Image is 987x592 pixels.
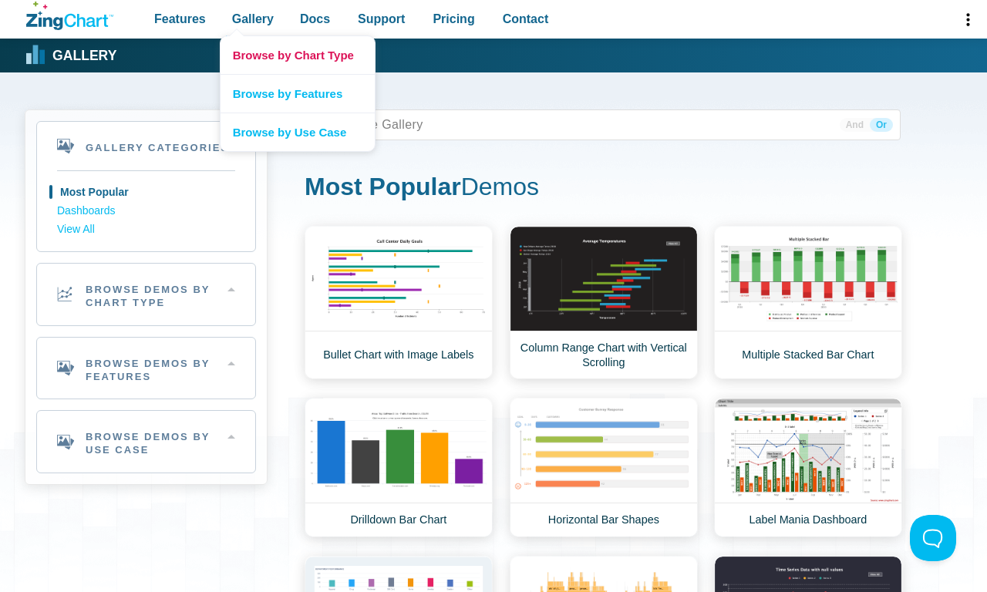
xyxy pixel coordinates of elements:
h1: Demos [305,171,901,206]
a: View All [57,220,235,239]
span: Or [870,118,893,132]
h2: Browse Demos By Features [37,338,255,399]
a: Drilldown Bar Chart [305,398,493,537]
a: Horizontal Bar Shapes [510,398,698,537]
iframe: Toggle Customer Support [910,515,956,561]
strong: Gallery [52,49,116,63]
a: Label Mania Dashboard [714,398,902,537]
a: Gallery [26,44,116,67]
a: Column Range Chart with Vertical Scrolling [510,226,698,379]
a: Most Popular [57,183,235,202]
strong: Most Popular [305,173,461,200]
span: And [840,118,870,132]
a: Dashboards [57,202,235,220]
h2: Browse Demos By Use Case [37,411,255,473]
a: Browse by Features [221,74,375,113]
a: Multiple Stacked Bar Chart [714,226,902,379]
a: ZingChart Logo. Click to return to the homepage [26,2,113,30]
span: Contact [503,8,549,29]
a: Bullet Chart with Image Labels [305,226,493,379]
h2: Browse Demos By Chart Type [37,264,255,325]
span: Gallery [232,8,274,29]
span: Support [358,8,405,29]
a: Browse by Use Case [221,113,375,151]
span: Docs [300,8,330,29]
span: Features [154,8,206,29]
h2: Gallery Categories [37,122,255,170]
a: Browse by Chart Type [221,36,375,74]
span: Pricing [433,8,474,29]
